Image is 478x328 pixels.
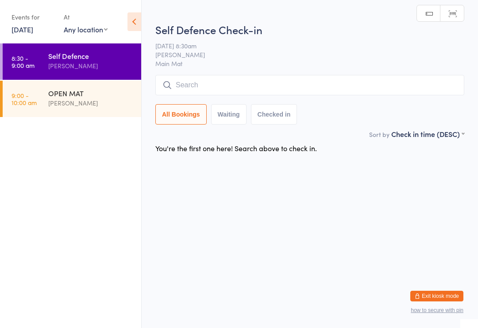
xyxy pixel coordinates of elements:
[48,61,134,71] div: [PERSON_NAME]
[48,51,134,61] div: Self Defence
[12,55,35,69] time: 8:30 - 9:00 am
[155,75,464,95] input: Search
[251,104,297,125] button: Checked in
[64,24,108,34] div: Any location
[155,143,317,153] div: You're the first one here! Search above to check in.
[155,104,207,125] button: All Bookings
[155,41,451,50] span: [DATE] 8:30am
[211,104,247,125] button: Waiting
[12,24,33,34] a: [DATE]
[64,10,108,24] div: At
[3,81,141,117] a: 9:00 -10:00 amOPEN MAT[PERSON_NAME]
[12,10,55,24] div: Events for
[3,43,141,80] a: 8:30 -9:00 amSelf Defence[PERSON_NAME]
[410,291,463,301] button: Exit kiosk mode
[391,129,464,139] div: Check in time (DESC)
[12,92,37,106] time: 9:00 - 10:00 am
[155,50,451,59] span: [PERSON_NAME]
[48,88,134,98] div: OPEN MAT
[155,59,464,68] span: Main Mat
[411,307,463,313] button: how to secure with pin
[155,22,464,37] h2: Self Defence Check-in
[369,130,389,139] label: Sort by
[48,98,134,108] div: [PERSON_NAME]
